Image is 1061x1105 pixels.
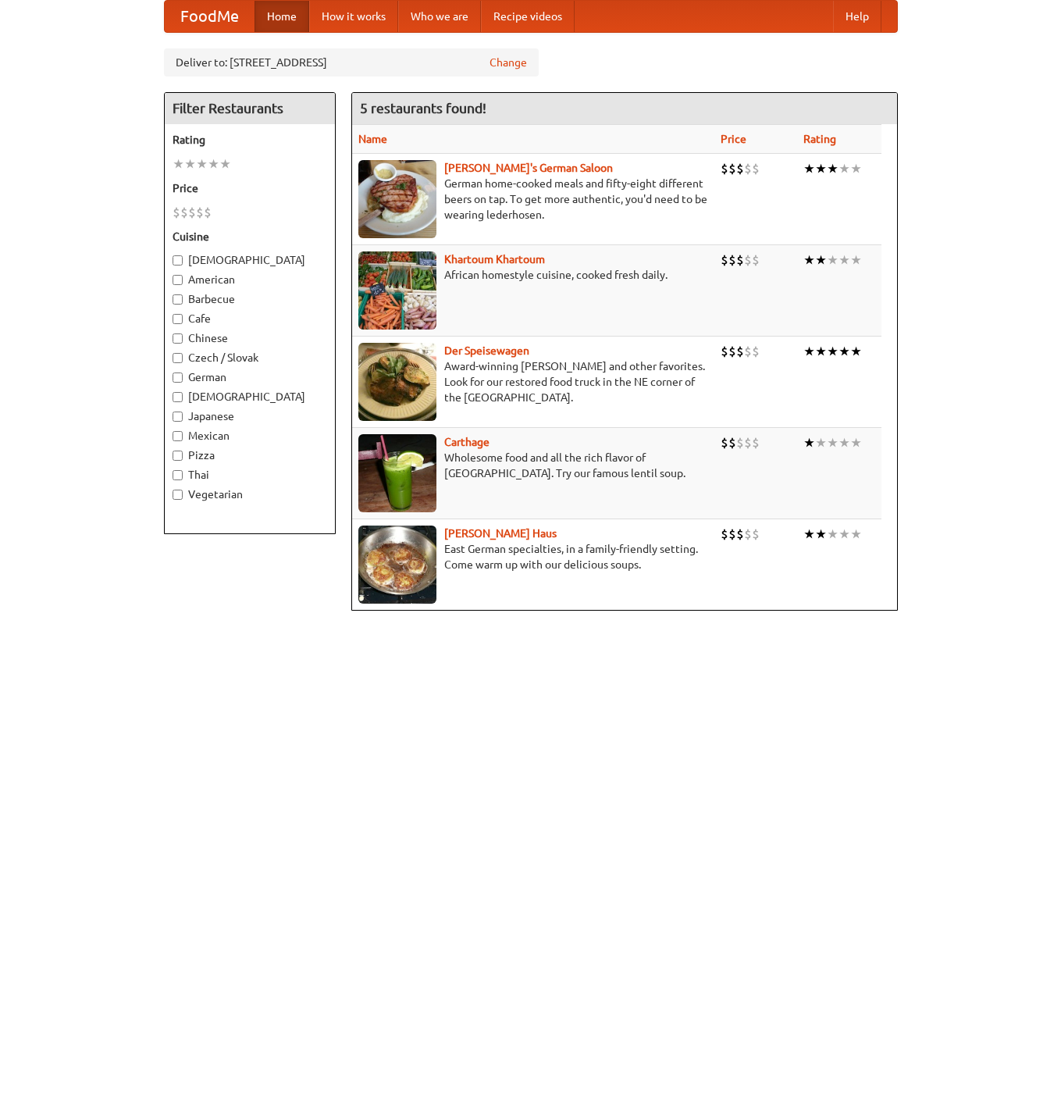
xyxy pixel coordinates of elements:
[752,251,760,269] li: $
[173,372,183,383] input: German
[827,434,838,451] li: ★
[850,343,862,360] li: ★
[358,251,436,330] img: khartoum.jpg
[444,253,545,266] a: Khartoum Khartoum
[173,330,327,346] label: Chinese
[444,344,529,357] a: Der Speisewagen
[803,251,815,269] li: ★
[721,526,728,543] li: $
[173,490,183,500] input: Vegetarian
[358,358,708,405] p: Award-winning [PERSON_NAME] and other favorites. Look for our restored food truck in the NE corne...
[803,160,815,177] li: ★
[173,333,183,344] input: Chinese
[744,526,752,543] li: $
[728,526,736,543] li: $
[180,204,188,221] li: $
[803,434,815,451] li: ★
[721,343,728,360] li: $
[360,101,486,116] ng-pluralize: 5 restaurants found!
[833,1,881,32] a: Help
[184,155,196,173] li: ★
[358,450,708,481] p: Wholesome food and all the rich flavor of [GEOGRAPHIC_DATA]. Try our famous lentil soup.
[803,343,815,360] li: ★
[173,408,327,424] label: Japanese
[815,343,827,360] li: ★
[850,251,862,269] li: ★
[481,1,575,32] a: Recipe videos
[173,467,327,483] label: Thai
[815,434,827,451] li: ★
[358,343,436,421] img: speisewagen.jpg
[173,428,327,444] label: Mexican
[173,389,327,405] label: [DEMOGRAPHIC_DATA]
[728,251,736,269] li: $
[173,311,327,326] label: Cafe
[173,353,183,363] input: Czech / Slovak
[444,436,490,448] a: Carthage
[728,160,736,177] li: $
[803,133,836,145] a: Rating
[173,314,183,324] input: Cafe
[838,343,850,360] li: ★
[736,434,744,451] li: $
[204,204,212,221] li: $
[752,160,760,177] li: $
[803,526,815,543] li: ★
[744,160,752,177] li: $
[827,160,838,177] li: ★
[173,291,327,307] label: Barbecue
[173,255,183,266] input: [DEMOGRAPHIC_DATA]
[208,155,219,173] li: ★
[196,204,204,221] li: $
[444,162,613,174] a: [PERSON_NAME]'s German Saloon
[721,251,728,269] li: $
[165,1,255,32] a: FoodMe
[173,369,327,385] label: German
[173,294,183,305] input: Barbecue
[358,267,708,283] p: African homestyle cuisine, cooked fresh daily.
[838,526,850,543] li: ★
[219,155,231,173] li: ★
[358,541,708,572] p: East German specialties, in a family-friendly setting. Come warm up with our delicious soups.
[815,160,827,177] li: ★
[173,204,180,221] li: $
[173,272,327,287] label: American
[173,412,183,422] input: Japanese
[398,1,481,32] a: Who we are
[736,251,744,269] li: $
[721,434,728,451] li: $
[173,431,183,441] input: Mexican
[358,176,708,223] p: German home-cooked meals and fifty-eight different beers on tap. To get more authentic, you'd nee...
[827,343,838,360] li: ★
[850,434,862,451] li: ★
[752,526,760,543] li: $
[838,160,850,177] li: ★
[173,252,327,268] label: [DEMOGRAPHIC_DATA]
[752,434,760,451] li: $
[188,204,196,221] li: $
[490,55,527,70] a: Change
[173,155,184,173] li: ★
[838,251,850,269] li: ★
[165,93,335,124] h4: Filter Restaurants
[721,133,746,145] a: Price
[736,160,744,177] li: $
[173,447,327,463] label: Pizza
[196,155,208,173] li: ★
[173,451,183,461] input: Pizza
[744,434,752,451] li: $
[309,1,398,32] a: How it works
[173,470,183,480] input: Thai
[173,180,327,196] h5: Price
[444,527,557,540] a: [PERSON_NAME] Haus
[173,229,327,244] h5: Cuisine
[850,160,862,177] li: ★
[752,343,760,360] li: $
[827,251,838,269] li: ★
[173,350,327,365] label: Czech / Slovak
[721,160,728,177] li: $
